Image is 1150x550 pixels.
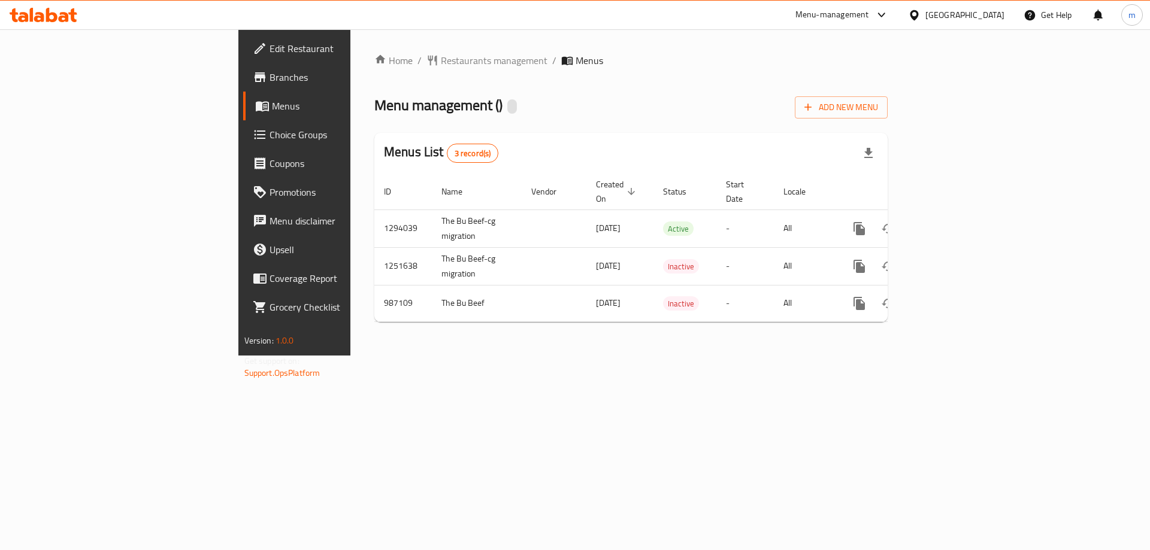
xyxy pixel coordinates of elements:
[874,289,903,318] button: Change Status
[726,177,759,206] span: Start Date
[596,220,621,236] span: [DATE]
[1128,8,1136,22] span: m
[854,139,883,168] div: Export file
[384,184,407,199] span: ID
[374,92,503,118] span: Menu management ( )
[663,260,699,274] span: Inactive
[244,365,320,381] a: Support.OpsPlatform
[374,174,970,322] table: enhanced table
[774,285,836,321] td: All
[845,252,874,281] button: more
[276,333,294,348] span: 1.0.0
[244,333,274,348] span: Version:
[845,289,874,318] button: more
[552,53,556,68] li: /
[576,53,603,68] span: Menus
[874,252,903,281] button: Change Status
[243,178,431,206] a: Promotions
[270,156,421,171] span: Coupons
[384,143,498,163] h2: Menus List
[716,209,774,247] td: -
[426,53,547,68] a: Restaurants management
[243,120,431,149] a: Choice Groups
[804,100,878,115] span: Add New Menu
[716,247,774,285] td: -
[663,184,702,199] span: Status
[270,242,421,257] span: Upsell
[243,149,431,178] a: Coupons
[243,92,431,120] a: Menus
[441,184,478,199] span: Name
[441,53,547,68] span: Restaurants management
[874,214,903,243] button: Change Status
[925,8,1004,22] div: [GEOGRAPHIC_DATA]
[774,247,836,285] td: All
[243,235,431,264] a: Upsell
[596,295,621,311] span: [DATE]
[716,285,774,321] td: -
[663,296,699,311] div: Inactive
[270,271,421,285] span: Coverage Report
[270,300,421,314] span: Grocery Checklist
[270,185,421,199] span: Promotions
[272,99,421,113] span: Menus
[783,184,821,199] span: Locale
[244,353,299,369] span: Get support on:
[845,214,874,243] button: more
[447,148,498,159] span: 3 record(s)
[795,96,888,118] button: Add New Menu
[270,127,421,142] span: Choice Groups
[270,214,421,228] span: Menu disclaimer
[243,264,431,293] a: Coverage Report
[432,247,522,285] td: The Bu Beef-cg migration
[432,285,522,321] td: The Bu Beef
[243,34,431,63] a: Edit Restaurant
[432,209,522,247] td: The Bu Beef-cg migration
[270,41,421,56] span: Edit Restaurant
[596,177,639,206] span: Created On
[596,258,621,274] span: [DATE]
[663,222,694,236] span: Active
[836,174,970,210] th: Actions
[243,293,431,321] a: Grocery Checklist
[243,206,431,235] a: Menu disclaimer
[447,144,499,163] div: Total records count
[663,297,699,311] span: Inactive
[774,209,836,247] td: All
[243,63,431,92] a: Branches
[531,184,572,199] span: Vendor
[795,8,869,22] div: Menu-management
[663,259,699,274] div: Inactive
[374,53,888,68] nav: breadcrumb
[270,70,421,84] span: Branches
